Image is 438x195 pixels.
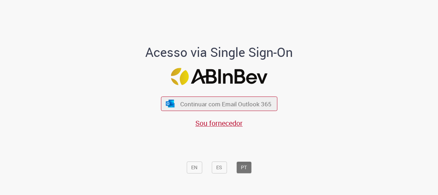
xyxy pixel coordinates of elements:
[171,68,267,85] img: Logo ABInBev
[165,100,175,107] img: ícone Azure/Microsoft 360
[187,161,202,173] button: EN
[195,118,243,128] a: Sou fornecedor
[161,96,277,111] button: ícone Azure/Microsoft 360 Continuar com Email Outlook 365
[121,45,317,59] h1: Acesso via Single Sign-On
[212,161,227,173] button: ES
[180,100,272,108] span: Continuar com Email Outlook 365
[236,161,251,173] button: PT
